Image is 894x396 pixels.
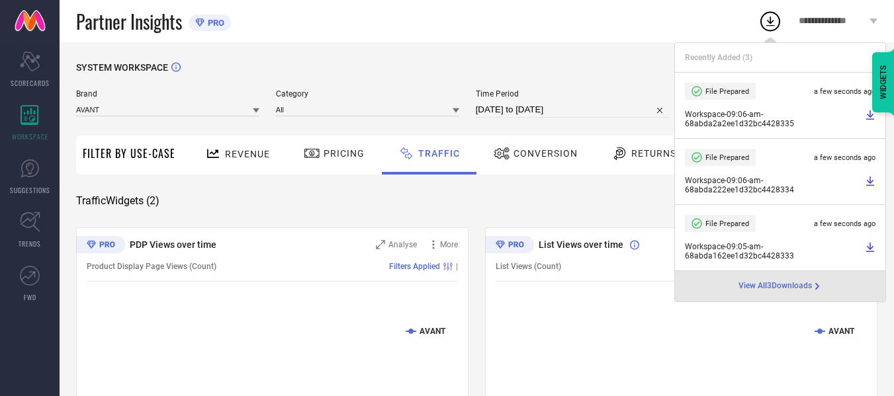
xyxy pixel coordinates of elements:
span: PDP Views over time [130,239,216,250]
span: SYSTEM WORKSPACE [76,62,168,73]
a: View All3Downloads [738,281,823,292]
span: More [440,240,458,249]
span: SUGGESTIONS [10,185,50,195]
span: Recently Added ( 3 ) [685,53,752,62]
span: Conversion [514,148,578,159]
div: Open download page [738,281,823,292]
div: Premium [485,236,534,256]
span: FWD [24,292,36,302]
span: Revenue [225,149,270,159]
span: WORKSPACE [12,132,48,141]
span: a few seconds ago [814,153,875,162]
text: AVANT [828,327,855,336]
span: Returns [631,148,676,159]
span: PRO [204,18,224,28]
span: a few seconds ago [814,219,875,228]
span: Workspace - 09:06-am - 68abda2a2ee1d32bc4428335 [685,110,862,128]
div: Premium [76,236,125,256]
span: | [456,262,458,271]
span: Product Display Page Views (Count) [87,262,216,271]
span: View All 3 Downloads [738,281,812,292]
span: Traffic [418,148,460,159]
span: Category [276,89,459,99]
span: Filters Applied [389,262,440,271]
span: Partner Insights [76,8,182,35]
span: List Views over time [539,239,623,250]
span: TRENDS [19,239,41,249]
span: File Prepared [705,219,749,228]
span: Workspace - 09:06-am - 68abda222ee1d32bc4428334 [685,176,862,194]
span: Time Period [476,89,670,99]
span: Analyse [388,240,417,249]
svg: Zoom [376,240,385,249]
span: File Prepared [705,87,749,96]
span: SCORECARDS [11,78,50,88]
a: Download [865,110,875,128]
span: List Views (Count) [496,262,561,271]
a: Download [865,176,875,194]
span: Pricing [324,148,365,159]
div: Open download list [758,9,782,33]
span: a few seconds ago [814,87,875,96]
span: Filter By Use-Case [83,145,175,161]
span: Workspace - 09:05-am - 68abda162ee1d32bc4428333 [685,242,862,260]
span: Traffic Widgets ( 2 ) [76,194,159,208]
input: Select time period [476,102,670,118]
a: Download [865,242,875,260]
span: File Prepared [705,153,749,162]
text: AVANT [420,327,446,336]
span: Brand [76,89,259,99]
